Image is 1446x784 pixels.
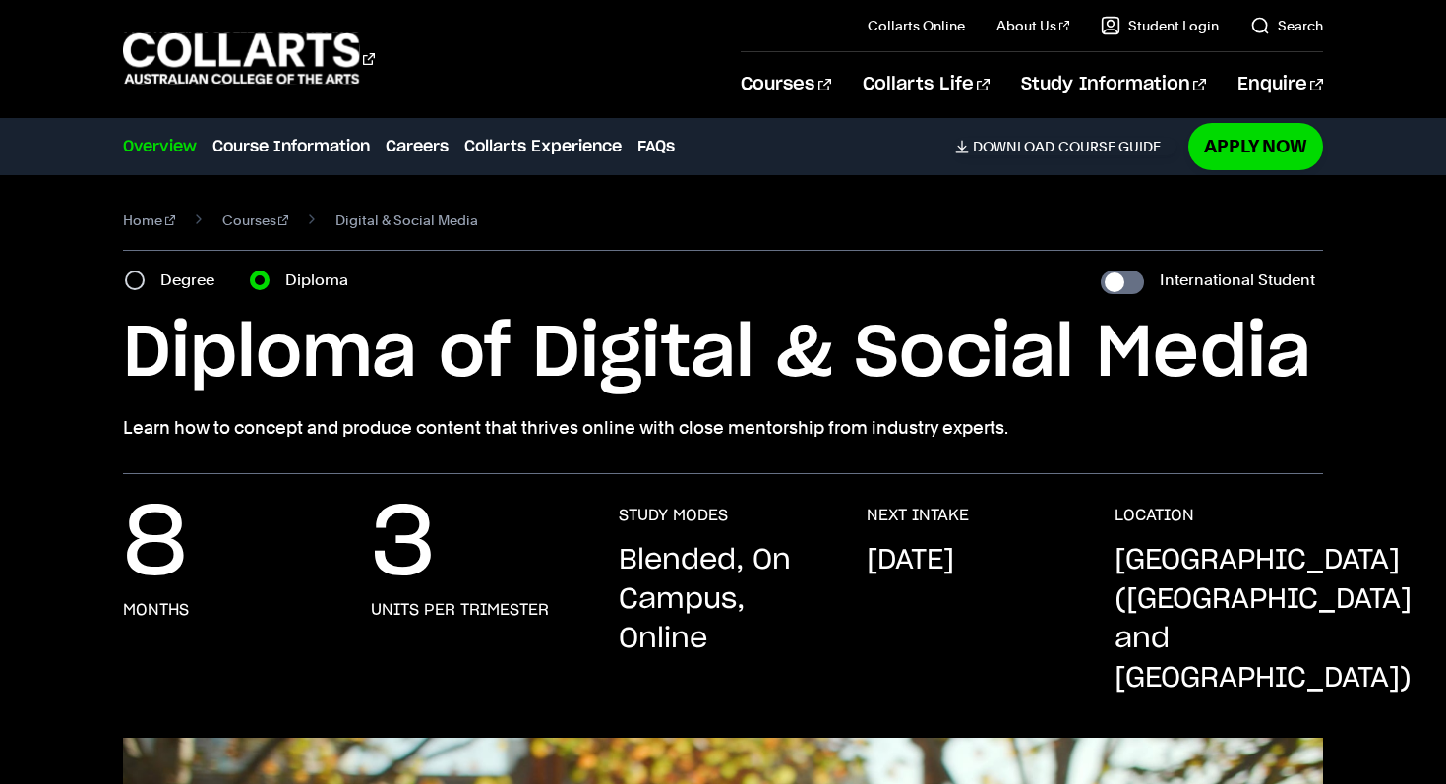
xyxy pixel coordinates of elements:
a: Collarts Life [863,52,990,117]
a: Enquire [1237,52,1323,117]
p: Learn how to concept and produce content that thrives online with close mentorship from industry ... [123,414,1323,442]
a: Careers [386,135,449,158]
a: Collarts Experience [464,135,622,158]
a: Collarts Online [868,16,965,35]
a: Study Information [1021,52,1206,117]
a: Courses [741,52,830,117]
span: Download [973,138,1054,155]
span: Digital & Social Media [335,207,478,234]
p: Blended, On Campus, Online [619,541,827,659]
p: [GEOGRAPHIC_DATA] ([GEOGRAPHIC_DATA] and [GEOGRAPHIC_DATA]) [1115,541,1412,698]
p: 8 [123,506,187,584]
a: FAQs [637,135,675,158]
h3: units per trimester [371,600,549,620]
a: Overview [123,135,197,158]
h3: STUDY MODES [619,506,728,525]
p: [DATE] [867,541,954,580]
p: 3 [371,506,436,584]
a: Courses [222,207,289,234]
a: Course Information [212,135,370,158]
h3: LOCATION [1115,506,1194,525]
h1: Diploma of Digital & Social Media [123,310,1323,398]
h3: NEXT INTAKE [867,506,969,525]
a: DownloadCourse Guide [955,138,1176,155]
div: Go to homepage [123,30,375,87]
label: Degree [160,267,226,294]
a: Apply Now [1188,123,1323,169]
a: About Us [996,16,1069,35]
label: Diploma [285,267,360,294]
a: Home [123,207,175,234]
a: Student Login [1101,16,1219,35]
h3: months [123,600,189,620]
label: International Student [1160,267,1315,294]
a: Search [1250,16,1323,35]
